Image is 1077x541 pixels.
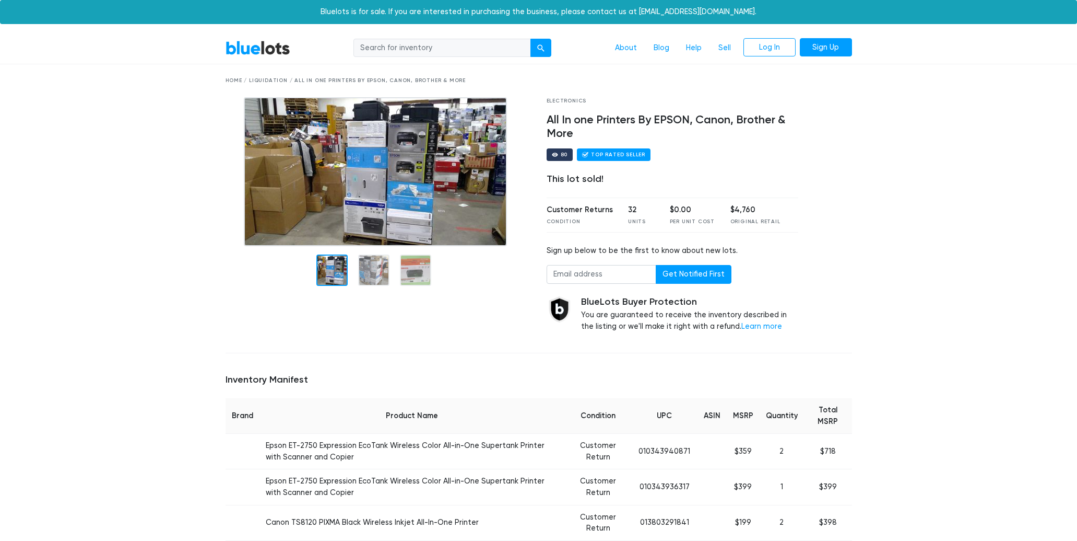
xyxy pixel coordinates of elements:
h5: Inventory Manifest [226,374,852,386]
td: 2 [760,505,804,540]
input: Email address [547,265,656,284]
div: Condition [547,218,613,226]
a: BlueLots [226,40,290,55]
img: buyer_protection_shield-3b65640a83011c7d3ede35a8e5a80bfdfaa6a97447f0071c1475b91a4b0b3d01.png [547,296,573,323]
td: 010343940871 [632,434,697,469]
th: Condition [564,398,632,434]
div: Customer Returns [547,204,613,216]
th: UPC [632,398,697,434]
div: Home / Liquidation / All In one Printers By EPSON, Canon, Brother & More [226,77,852,85]
td: Epson ET-2750 Expression EcoTank Wireless Color All-in-One Supertank Printer with Scanner and Copier [259,469,565,505]
h4: All In one Printers By EPSON, Canon, Brother & More [547,113,799,141]
a: Blog [645,38,678,58]
div: You are guaranteed to receive the inventory described in the listing or we'll make it right with ... [581,296,799,332]
input: Search for inventory [353,39,531,57]
td: 2 [760,434,804,469]
td: $718 [804,434,852,469]
td: 010343936317 [632,469,697,505]
div: $0.00 [670,204,715,216]
th: Total MSRP [804,398,852,434]
img: 15ae7889-9e0e-4623-ab67-b7a0d598935e-1554481168.jpg [244,97,507,246]
div: 80 [561,152,568,157]
div: Top Rated Seller [591,152,645,157]
td: $398 [804,505,852,540]
div: Units [628,218,654,226]
th: ASIN [697,398,727,434]
div: This lot sold! [547,174,799,185]
div: $4,760 [730,204,780,216]
a: Sell [710,38,739,58]
th: MSRP [727,398,760,434]
td: $199 [727,505,760,540]
td: Canon TS8120 PIXMA Black Wireless Inkjet All-In-One Printer [259,505,565,540]
td: Epson ET-2750 Expression EcoTank Wireless Color All-in-One Supertank Printer with Scanner and Copier [259,434,565,469]
td: $399 [727,469,760,505]
th: Quantity [760,398,804,434]
td: 013803291841 [632,505,697,540]
td: Customer Return [564,505,632,540]
td: $399 [804,469,852,505]
a: Help [678,38,710,58]
div: Electronics [547,97,799,105]
div: Original Retail [730,218,780,226]
a: About [607,38,645,58]
div: Sign up below to be the first to know about new lots. [547,245,799,257]
a: Log In [743,38,796,57]
td: 1 [760,469,804,505]
div: 32 [628,204,654,216]
td: $359 [727,434,760,469]
a: Learn more [741,322,782,331]
th: Brand [226,398,259,434]
h5: BlueLots Buyer Protection [581,296,799,308]
button: Get Notified First [656,265,731,284]
a: Sign Up [800,38,852,57]
td: Customer Return [564,434,632,469]
th: Product Name [259,398,565,434]
td: Customer Return [564,469,632,505]
div: Per Unit Cost [670,218,715,226]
